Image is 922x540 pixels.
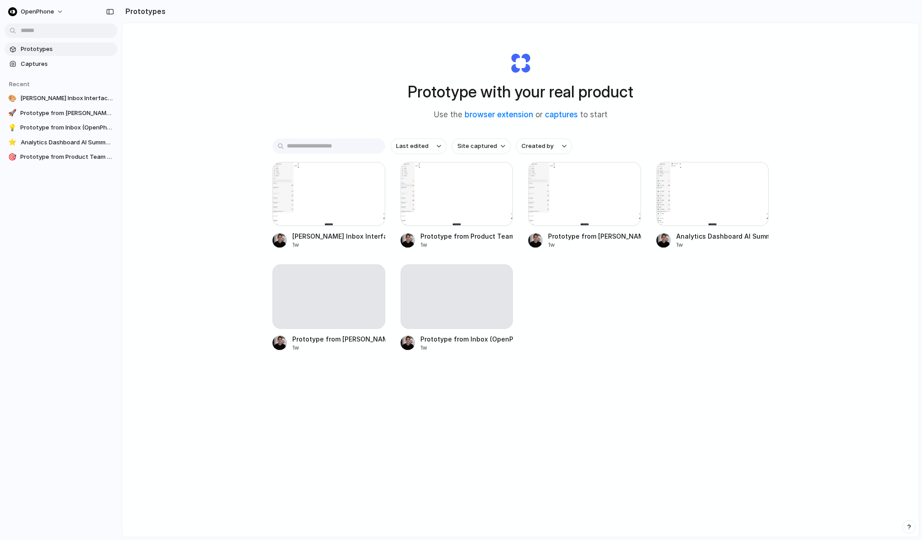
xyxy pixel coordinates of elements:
[292,334,385,344] div: Prototype from [PERSON_NAME] OpenPhone Inbox
[676,241,769,249] div: 1w
[21,45,114,54] span: Prototypes
[8,123,17,132] div: 💡
[656,162,769,249] a: Analytics Dashboard AI SummaryAnalytics Dashboard AI Summary1w
[21,60,114,69] span: Captures
[408,80,633,104] h1: Prototype with your real product
[420,334,513,344] div: Prototype from Inbox (OpenPhone)
[272,264,385,351] a: Prototype from [PERSON_NAME] OpenPhone Inbox1w
[434,109,608,121] span: Use the or to start
[20,152,114,162] span: Prototype from Product Team CA Inbox
[516,138,572,154] button: Created by
[8,138,17,147] div: ⭐
[528,162,641,249] a: Prototype from Terrance InboxPrototype from [PERSON_NAME] Inbox1w
[20,123,114,132] span: Prototype from Inbox (OpenPhone)
[292,241,385,249] div: 1w
[545,110,578,119] a: captures
[401,162,513,249] a: Prototype from Product Team CA InboxPrototype from Product Team CA Inbox1w
[5,92,117,105] a: 🎨[PERSON_NAME] Inbox Interface Design
[452,138,511,154] button: Site captured
[8,94,17,103] div: 🎨
[5,42,117,56] a: Prototypes
[292,344,385,352] div: 1w
[391,138,447,154] button: Last edited
[292,231,385,241] div: [PERSON_NAME] Inbox Interface Design
[21,7,54,16] span: OpenPhone
[20,109,114,118] span: Prototype from [PERSON_NAME] Inbox
[122,6,166,17] h2: Prototypes
[9,80,30,88] span: Recent
[5,121,117,134] a: 💡Prototype from Inbox (OpenPhone)
[8,152,17,162] div: 🎯
[420,231,513,241] div: Prototype from Product Team CA Inbox
[8,109,17,118] div: 🚀
[465,110,533,119] a: browser extension
[5,106,117,120] a: 🚀Prototype from [PERSON_NAME] Inbox
[5,57,117,71] a: Captures
[420,241,513,249] div: 1w
[272,162,385,249] a: Terrance Inbox Interface Design[PERSON_NAME] Inbox Interface Design1w
[548,231,641,241] div: Prototype from [PERSON_NAME] Inbox
[457,142,497,151] span: Site captured
[548,241,641,249] div: 1w
[420,344,513,352] div: 1w
[521,142,553,151] span: Created by
[5,136,117,149] a: ⭐Analytics Dashboard AI Summary
[676,231,769,241] div: Analytics Dashboard AI Summary
[21,138,114,147] span: Analytics Dashboard AI Summary
[20,94,114,103] span: [PERSON_NAME] Inbox Interface Design
[396,142,429,151] span: Last edited
[401,264,513,351] a: Prototype from Inbox (OpenPhone)1w
[5,5,68,19] button: OpenPhone
[5,150,117,164] a: 🎯Prototype from Product Team CA Inbox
